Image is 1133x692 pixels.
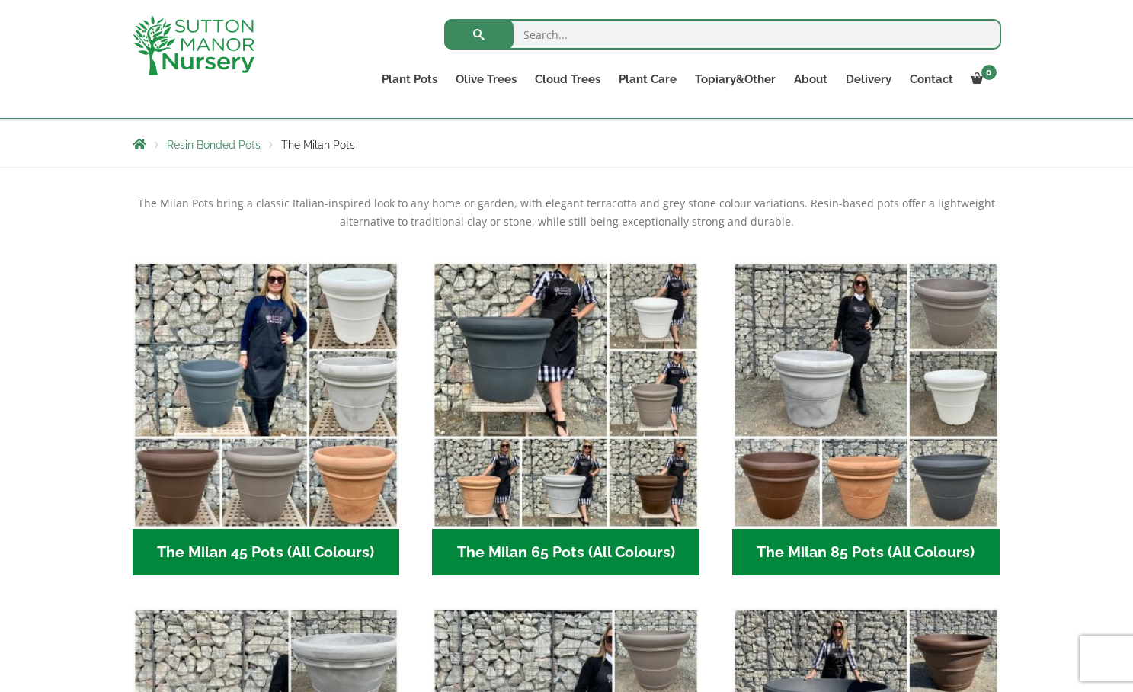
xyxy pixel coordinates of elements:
[444,19,1001,50] input: Search...
[133,15,254,75] img: logo
[981,65,997,80] span: 0
[281,139,355,151] span: The Milan Pots
[133,261,400,575] a: Visit product category The Milan 45 Pots (All Colours)
[901,69,962,90] a: Contact
[432,529,699,576] h2: The Milan 65 Pots (All Colours)
[133,194,1001,231] p: The Milan Pots bring a classic Italian-inspired look to any home or garden, with elegant terracot...
[133,138,1001,150] nav: Breadcrumbs
[133,529,400,576] h2: The Milan 45 Pots (All Colours)
[962,69,1001,90] a: 0
[373,69,446,90] a: Plant Pots
[446,69,526,90] a: Olive Trees
[526,69,610,90] a: Cloud Trees
[785,69,837,90] a: About
[610,69,686,90] a: Plant Care
[133,261,400,529] img: The Milan 45 Pots (All Colours)
[732,529,1000,576] h2: The Milan 85 Pots (All Colours)
[837,69,901,90] a: Delivery
[732,261,1000,529] img: The Milan 85 Pots (All Colours)
[686,69,785,90] a: Topiary&Other
[432,261,699,575] a: Visit product category The Milan 65 Pots (All Colours)
[167,139,261,151] a: Resin Bonded Pots
[432,261,699,529] img: The Milan 65 Pots (All Colours)
[732,261,1000,575] a: Visit product category The Milan 85 Pots (All Colours)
